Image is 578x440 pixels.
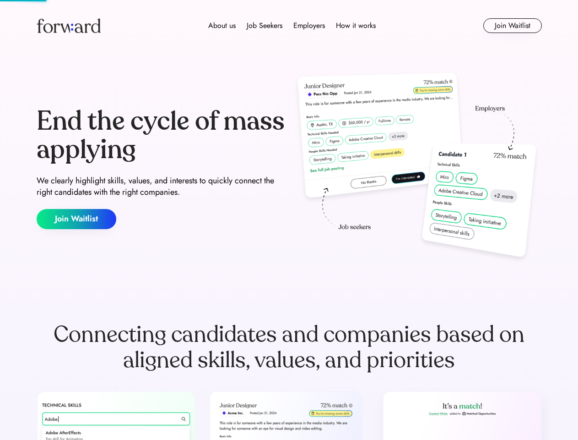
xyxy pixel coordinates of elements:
div: Job Seekers [247,20,282,31]
div: How it works [336,20,376,31]
button: Join Waitlist [37,209,116,229]
div: End the cycle of mass applying [37,107,286,164]
div: Connecting candidates and companies based on aligned skills, values, and priorities [37,322,542,373]
img: hero-image.png [293,70,542,267]
button: Join Waitlist [483,18,542,33]
div: We clearly highlight skills, values, and interests to quickly connect the right candidates with t... [37,175,286,198]
div: Employers [293,20,325,31]
div: About us [208,20,236,31]
img: Forward logo [37,18,101,33]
